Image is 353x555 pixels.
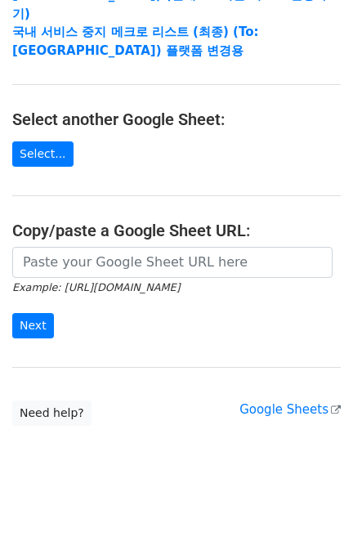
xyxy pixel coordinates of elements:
[12,247,333,278] input: Paste your Google Sheet URL here
[12,141,74,167] a: Select...
[12,401,92,426] a: Need help?
[12,110,341,129] h4: Select another Google Sheet:
[12,313,54,338] input: Next
[12,25,258,58] a: 국내 서비스 중지 메크로 리스트 (최종) (To:[GEOGRAPHIC_DATA]) 플랫폼 변경용
[239,402,341,417] a: Google Sheets
[12,221,341,240] h4: Copy/paste a Google Sheet URL:
[12,281,180,293] small: Example: [URL][DOMAIN_NAME]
